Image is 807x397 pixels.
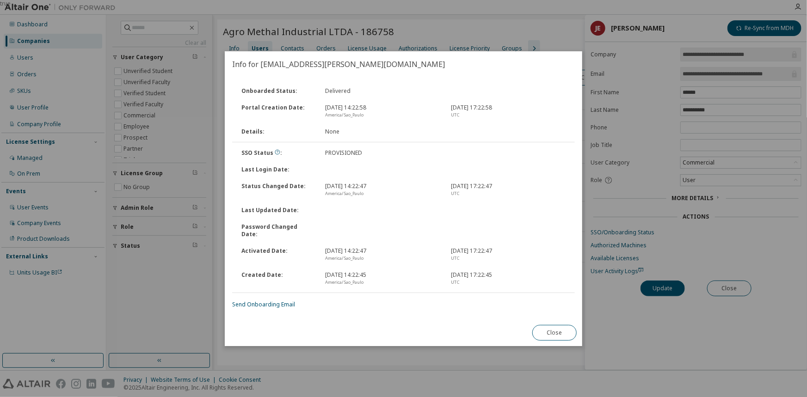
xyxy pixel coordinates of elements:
[451,190,566,197] div: UTC
[236,183,320,197] div: Status Changed Date :
[236,166,320,173] div: Last Login Date :
[325,190,440,197] div: America/Sao_Paulo
[325,279,440,286] div: America/Sao_Paulo
[320,271,445,286] div: [DATE] 14:22:45
[445,104,571,119] div: [DATE] 17:22:58
[236,87,320,95] div: Onboarded Status :
[236,271,320,286] div: Created Date :
[451,255,566,262] div: UTC
[236,104,320,119] div: Portal Creation Date :
[320,149,445,157] div: PROVISIONED
[320,87,445,95] div: Delivered
[445,247,571,262] div: [DATE] 17:22:47
[325,255,440,262] div: America/Sao_Paulo
[320,104,445,119] div: [DATE] 14:22:58
[325,111,440,119] div: America/Sao_Paulo
[451,111,566,119] div: UTC
[320,128,445,135] div: None
[225,51,582,77] h2: Info for [EMAIL_ADDRESS][PERSON_NAME][DOMAIN_NAME]
[236,247,320,262] div: Activated Date :
[236,207,320,214] div: Last Updated Date :
[320,247,445,262] div: [DATE] 14:22:47
[445,183,571,197] div: [DATE] 17:22:47
[445,271,571,286] div: [DATE] 17:22:45
[236,223,320,238] div: Password Changed Date :
[236,149,320,157] div: SSO Status :
[532,325,577,341] button: Close
[451,279,566,286] div: UTC
[232,300,295,308] a: Send Onboarding Email
[236,128,320,135] div: Details :
[320,183,445,197] div: [DATE] 14:22:47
